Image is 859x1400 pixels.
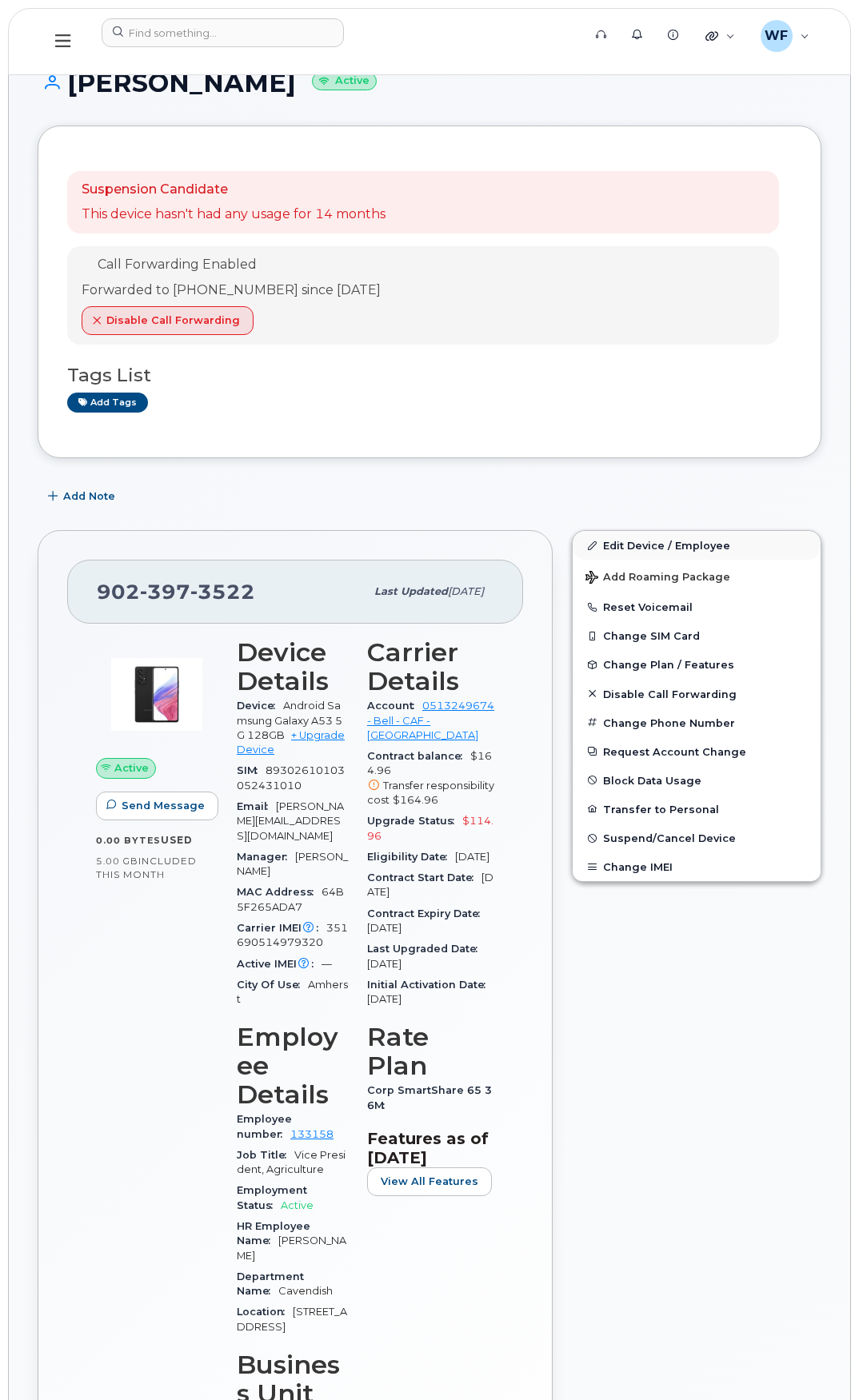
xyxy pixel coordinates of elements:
[278,1285,333,1297] span: Cavendish
[322,958,332,970] span: —
[237,800,276,812] span: Email
[97,580,255,604] span: 902
[367,1084,492,1111] span: Corp SmartShare 65 36M
[367,922,402,934] span: [DATE]
[367,872,481,883] span: Contract Start Date
[106,313,240,328] span: Disable Call Forwarding
[448,585,484,597] span: [DATE]
[237,700,283,712] span: Device
[237,1184,307,1211] span: Employment Status
[237,800,344,842] span: [PERSON_NAME][EMAIL_ADDRESS][DOMAIN_NAME]
[694,20,746,52] div: Quicklinks
[38,69,821,97] h1: [PERSON_NAME]
[573,708,821,737] button: Change Phone Number
[237,764,266,776] span: SIM
[367,993,402,1005] span: [DATE]
[237,729,345,756] a: + Upgrade Device
[393,794,438,806] span: $164.96
[237,958,322,970] span: Active IMEI
[237,1113,292,1139] span: Employee number
[237,1270,304,1297] span: Department Name
[367,851,455,863] span: Eligibility Date
[367,1023,494,1080] h3: Rate Plan
[381,1174,478,1189] span: View All Features
[573,737,821,766] button: Request Account Change
[122,798,205,813] span: Send Message
[603,659,734,671] span: Change Plan / Features
[573,824,821,852] button: Suspend/Cancel Device
[367,638,494,696] h3: Carrier Details
[573,852,821,881] button: Change IMEI
[367,815,462,827] span: Upgrade Status
[367,700,422,712] span: Account
[290,1128,334,1140] a: 133158
[573,560,821,592] button: Add Roaming Package
[573,766,821,795] button: Block Data Usage
[237,1306,293,1318] span: Location
[237,764,345,791] span: 89302610103052431010
[573,650,821,679] button: Change Plan / Features
[367,1129,494,1167] h3: Features as of [DATE]
[374,585,448,597] span: Last updated
[63,489,115,504] span: Add Note
[573,592,821,621] button: Reset Voicemail
[161,834,193,846] span: used
[96,792,218,820] button: Send Message
[281,1199,314,1211] span: Active
[237,886,322,898] span: MAC Address
[237,1306,347,1332] span: [STREET_ADDRESS]
[237,922,326,934] span: Carrier IMEI
[312,72,377,90] small: Active
[96,855,197,881] span: included this month
[96,835,161,846] span: 0.00 Bytes
[573,531,821,560] a: Edit Device / Employee
[367,979,493,991] span: Initial Activation Date
[82,205,386,224] p: This device hasn't had any usage for 14 months
[114,760,149,776] span: Active
[82,281,381,300] div: Forwarded to [PHONE_NUMBER] since [DATE]
[573,795,821,824] button: Transfer to Personal
[237,1023,348,1109] h3: Employee Details
[367,1167,492,1196] button: View All Features
[96,856,138,867] span: 5.00 GB
[237,1149,294,1161] span: Job Title
[367,907,488,919] span: Contract Expiry Date
[237,851,295,863] span: Manager
[237,1220,310,1246] span: HR Employee Name
[455,851,489,863] span: [DATE]
[109,646,205,742] img: image20231002-3703462-kjv75p.jpeg
[367,700,494,741] a: 0513249674 - Bell - CAF - [GEOGRAPHIC_DATA]
[749,20,821,52] div: William Feaver
[237,886,344,912] span: 64B5F265ADA7
[573,621,821,650] button: Change SIM Card
[82,181,386,199] p: Suspension Candidate
[38,482,129,511] button: Add Note
[367,815,493,841] span: $114.96
[603,688,737,700] span: Disable Call Forwarding
[603,832,736,844] span: Suspend/Cancel Device
[102,18,344,47] input: Find something...
[237,979,308,991] span: City Of Use
[367,943,485,955] span: Last Upgraded Date
[82,306,254,335] button: Disable Call Forwarding
[367,958,402,970] span: [DATE]
[98,257,257,272] span: Call Forwarding Enabled
[367,780,494,806] span: Transfer responsibility cost
[190,580,255,604] span: 3522
[367,750,494,808] span: $164.96
[237,638,348,696] h3: Device Details
[765,26,788,46] span: WF
[367,750,470,762] span: Contract balance
[140,580,190,604] span: 397
[67,365,792,385] h3: Tags List
[237,700,342,741] span: Android Samsung Galaxy A53 5G 128GB
[237,1234,346,1261] span: [PERSON_NAME]
[67,393,148,413] a: Add tags
[585,571,730,586] span: Add Roaming Package
[573,680,821,708] button: Disable Call Forwarding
